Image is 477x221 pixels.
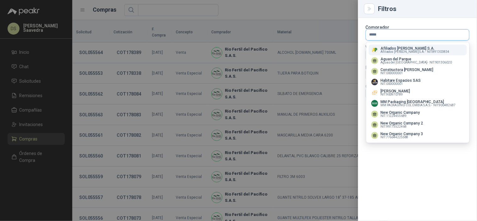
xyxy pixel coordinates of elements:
[369,45,467,55] button: Company LogoAfiliados [PERSON_NAME] S.A.Afiliados [PERSON_NAME] S.A.-NIT:891303834
[371,79,378,86] img: Company Logo
[381,72,403,75] span: NIT : 000000001
[371,100,378,107] img: Company Logo
[369,119,467,130] button: New Organic Company 2NIT:99775522468
[381,47,449,50] p: Afiliados [PERSON_NAME] S.A.
[381,121,423,125] p: New Organic Company 2
[381,61,429,64] span: Aguas del [GEOGRAPHIC_DATA] -
[369,130,467,141] button: New Organic Company 3NIT:776644225588
[381,132,423,136] p: New Organic Company 3
[381,100,456,104] p: MM Packaging [GEOGRAPHIC_DATA]
[381,125,407,128] span: NIT : 99775522468
[369,77,467,87] button: Company LogoHabitare Espacios SASNIT:000000001
[381,68,434,72] p: Constructora [PERSON_NAME]
[381,104,432,107] span: MM PACKAGING COLOMBIA S.A.S. -
[378,6,469,12] div: Filtros
[430,61,452,64] span: NIT : 901306020
[381,57,452,61] p: Aguas del Parque
[369,87,467,98] button: Company Logo[PERSON_NAME]NIT:900970789
[369,55,467,66] button: Aguas del ParqueAguas del [GEOGRAPHIC_DATA]-NIT:901306020
[427,50,450,53] span: NIT : 891303834
[371,89,378,96] img: Company Logo
[381,111,420,114] p: New Organic Company
[381,82,403,86] span: NIT : 000000001
[381,50,426,53] span: Afiliados [PERSON_NAME] S.A. -
[381,136,408,139] span: NIT : 776644225588
[381,93,403,96] span: NIT : 900970789
[381,89,410,93] p: [PERSON_NAME]
[369,66,467,77] button: Constructora [PERSON_NAME]NIT:000000001
[366,5,373,13] button: Close
[371,47,378,53] img: Company Logo
[381,114,407,118] span: NIT : 11224455689
[369,141,467,152] button: New Organic Company 4NIT:66118855322
[369,98,467,109] button: Company LogoMM Packaging [GEOGRAPHIC_DATA]MM PACKAGING COLOMBIA S.A.S.-NIT:900482687
[366,25,469,29] p: Comprador
[434,104,456,107] span: NIT : 900482687
[369,109,467,119] button: New Organic CompanyNIT:11224455689
[381,79,421,82] p: Habitare Espacios SAS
